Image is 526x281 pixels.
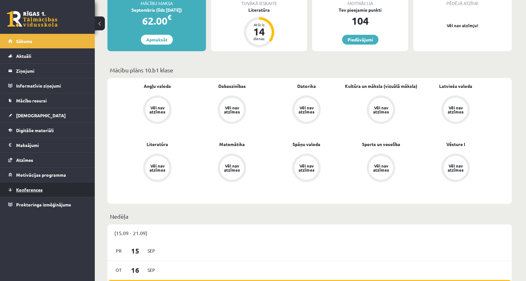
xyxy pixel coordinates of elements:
a: [DEMOGRAPHIC_DATA] [8,108,87,123]
span: Sep [145,246,158,256]
a: Vēl nav atzīmes [344,154,418,183]
span: Proktoringa izmēģinājums [16,202,71,207]
a: Vēl nav atzīmes [120,154,195,183]
div: Vēl nav atzīmes [372,164,390,172]
span: 15 [125,246,145,256]
a: Digitālie materiāli [8,123,87,137]
div: Tev pieejamie punkti [312,7,408,13]
a: Vēl nav atzīmes [344,95,418,125]
a: Rīgas 1. Tālmācības vidusskola [7,11,57,27]
span: [DEMOGRAPHIC_DATA] [16,113,66,118]
a: Vēl nav atzīmes [120,95,195,125]
a: Informatīvie ziņojumi [8,78,87,93]
a: Ziņojumi [8,64,87,78]
span: Sep [145,265,158,275]
a: Dabaszinības [218,83,246,89]
div: Vēl nav atzīmes [298,106,315,114]
a: Vēl nav atzīmes [269,95,344,125]
span: Mācību resursi [16,98,47,103]
span: Konferences [16,187,43,192]
legend: Informatīvie ziņojumi [16,78,87,93]
a: Aktuāli [8,49,87,63]
div: Vēl nav atzīmes [447,164,464,172]
div: Literatūra [211,7,307,13]
div: Vēl nav atzīmes [148,164,166,172]
p: Vēl nav atzīmju! [416,22,509,29]
a: Apmaksāt [141,35,173,45]
a: Motivācijas programma [8,168,87,182]
div: Vēl nav atzīmes [223,106,241,114]
span: Pr [112,246,125,256]
div: 14 [250,27,269,37]
span: Aktuāli [16,53,31,59]
a: Mācību resursi [8,93,87,108]
div: Septembris (līdz [DATE]) [107,7,206,13]
a: Spāņu valoda [293,141,320,148]
span: € [167,13,172,22]
span: Sākums [16,38,32,44]
span: Atzīmes [16,157,33,163]
div: Atlicis [250,23,269,27]
span: Motivācijas programma [16,172,66,178]
p: Nedēļa [110,212,509,221]
span: 16 [125,265,145,275]
div: dienas [250,37,269,40]
a: Matemātika [219,141,245,148]
a: Sports un veselība [362,141,400,148]
span: Ot [112,265,125,275]
div: Vēl nav atzīmes [223,164,241,172]
a: Vēl nav atzīmes [418,154,493,183]
a: Datorika [297,83,316,89]
div: Vēl nav atzīmes [298,164,315,172]
div: 104 [312,13,408,28]
a: Vēl nav atzīmes [418,95,493,125]
a: Kultūra un māksla (vizuālā māksla) [345,83,417,89]
a: Vēl nav atzīmes [195,154,269,183]
a: Piedāvājumi [342,35,378,45]
p: Mācību plāns 10.b1 klase [110,66,509,74]
a: Proktoringa izmēģinājums [8,197,87,212]
a: Angļu valoda [144,83,171,89]
a: Literatūra [147,141,168,148]
a: Vēl nav atzīmes [195,95,269,125]
div: Vēl nav atzīmes [148,106,166,114]
a: Vēsture I [446,141,465,148]
legend: Maksājumi [16,138,87,152]
legend: Ziņojumi [16,64,87,78]
a: Sākums [8,34,87,48]
div: 62.00 [107,13,206,28]
a: Maksājumi [8,138,87,152]
span: Digitālie materiāli [16,127,54,133]
a: Konferences [8,182,87,197]
a: Literatūra Atlicis 14 dienas [211,7,307,48]
div: (15.09 - 21.09) [107,224,512,241]
a: Atzīmes [8,153,87,167]
div: Vēl nav atzīmes [447,106,464,114]
div: Vēl nav atzīmes [372,106,390,114]
a: Latviešu valoda [439,83,472,89]
a: Vēl nav atzīmes [269,154,344,183]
